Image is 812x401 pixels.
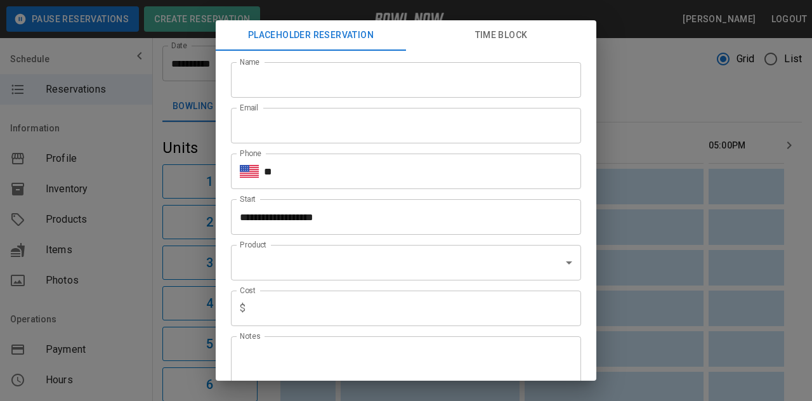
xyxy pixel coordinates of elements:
[240,194,256,204] label: Start
[216,20,406,51] button: Placeholder Reservation
[240,301,246,316] p: $
[240,148,261,159] label: Phone
[231,245,581,280] div: ​
[240,162,259,181] button: Select country
[231,199,572,235] input: Choose date, selected date is Aug 16, 2025
[406,20,596,51] button: Time Block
